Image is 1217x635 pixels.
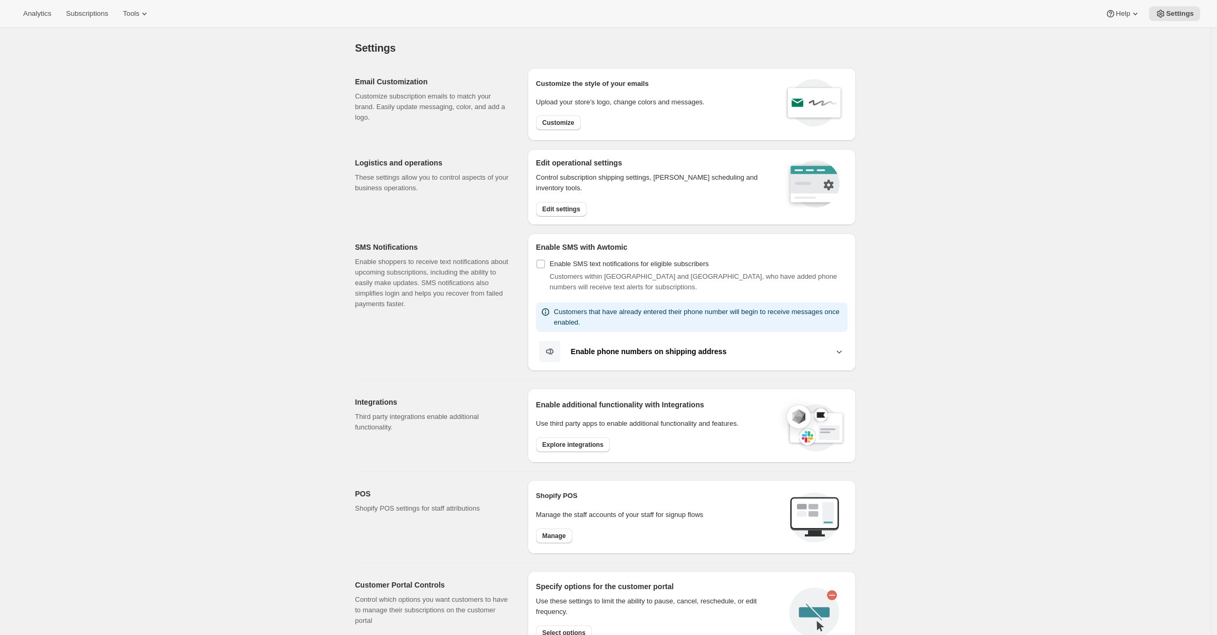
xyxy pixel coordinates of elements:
[1099,6,1147,21] button: Help
[355,594,511,626] p: Control which options you want customers to have to manage their subscriptions on the customer po...
[355,42,396,54] span: Settings
[123,9,139,18] span: Tools
[1116,9,1130,18] span: Help
[536,437,610,452] button: Explore integrations
[355,76,511,87] h2: Email Customization
[116,6,156,21] button: Tools
[355,580,511,590] h2: Customer Portal Controls
[536,529,572,543] button: Manage
[536,491,781,501] h2: Shopify POS
[542,441,603,449] span: Explore integrations
[66,9,108,18] span: Subscriptions
[355,489,511,499] h2: POS
[355,91,511,123] p: Customize subscription emails to match your brand. Easily update messaging, color, and add a logo.
[355,257,511,309] p: Enable shoppers to receive text notifications about upcoming subscriptions, including the ability...
[355,242,511,252] h2: SMS Notifications
[1166,9,1194,18] span: Settings
[542,119,575,127] span: Customize
[1149,6,1200,21] button: Settings
[536,418,776,429] p: Use third party apps to enable additional functionality and features.
[542,205,580,213] span: Edit settings
[536,115,581,130] button: Customize
[23,9,51,18] span: Analytics
[536,97,705,108] p: Upload your store’s logo, change colors and messages.
[355,397,511,407] h2: Integrations
[355,503,511,514] p: Shopify POS settings for staff attributions
[355,158,511,168] h2: Logistics and operations
[536,202,587,217] button: Edit settings
[536,596,781,617] div: Use these settings to limit the ability to pause, cancel, reschedule, or edit frequency.
[60,6,114,21] button: Subscriptions
[355,412,511,433] p: Third party integrations enable additional functionality.
[536,158,772,168] h2: Edit operational settings
[17,6,57,21] button: Analytics
[536,510,781,520] p: Manage the staff accounts of your staff for signup flows
[542,532,566,540] span: Manage
[536,340,848,363] button: Enable phone numbers on shipping address
[550,260,709,268] span: Enable SMS text notifications for eligible subscribers
[355,172,511,193] p: These settings allow you to control aspects of your business operations.
[536,172,772,193] p: Control subscription shipping settings, [PERSON_NAME] scheduling and inventory tools.
[550,272,837,291] span: Customers within [GEOGRAPHIC_DATA] and [GEOGRAPHIC_DATA], who have added phone numbers will recei...
[536,79,649,89] p: Customize the style of your emails
[536,242,848,252] h2: Enable SMS with Awtomic
[571,347,727,356] b: Enable phone numbers on shipping address
[554,307,843,328] p: Customers that have already entered their phone number will begin to receive messages once enabled.
[536,399,776,410] h2: Enable additional functionality with Integrations
[536,581,781,592] h2: Specify options for the customer portal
